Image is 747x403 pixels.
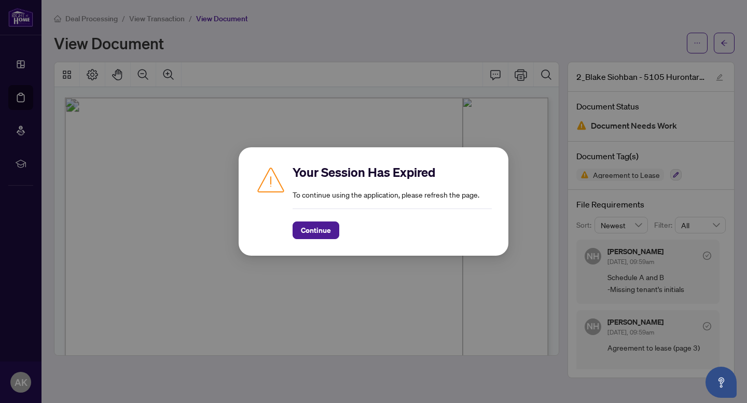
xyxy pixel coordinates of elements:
button: Open asap [706,367,737,398]
span: Continue [301,222,331,239]
h2: Your Session Has Expired [293,164,492,180]
div: To continue using the application, please refresh the page. [293,164,492,239]
button: Continue [293,221,339,239]
img: Caution icon [255,164,286,195]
